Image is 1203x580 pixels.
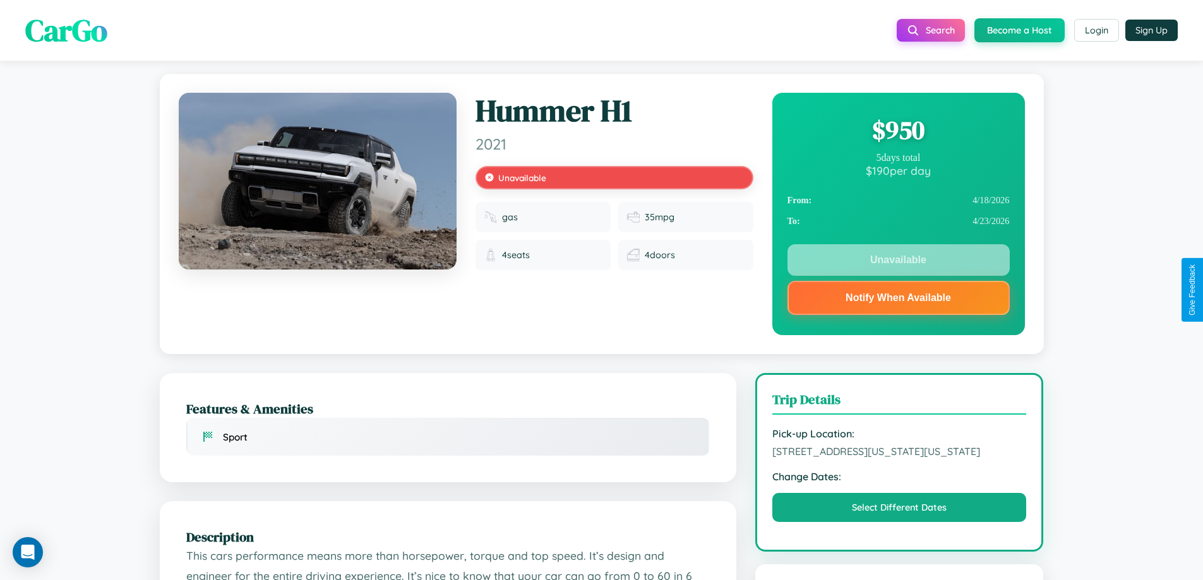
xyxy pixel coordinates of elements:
[484,249,497,261] img: Seats
[476,93,753,129] h1: Hummer H1
[897,19,965,42] button: Search
[772,445,1027,458] span: [STREET_ADDRESS][US_STATE][US_STATE]
[1125,20,1178,41] button: Sign Up
[974,18,1065,42] button: Become a Host
[627,211,640,223] img: Fuel efficiency
[484,211,497,223] img: Fuel type
[186,399,710,418] h2: Features & Amenities
[627,249,640,261] img: Doors
[787,190,1010,211] div: 4 / 18 / 2026
[787,211,1010,232] div: 4 / 23 / 2026
[787,163,1010,177] div: $ 190 per day
[498,172,546,183] span: Unavailable
[772,427,1027,440] strong: Pick-up Location:
[645,211,674,223] span: 35 mpg
[787,216,800,227] strong: To:
[787,195,812,206] strong: From:
[787,244,1010,276] button: Unavailable
[926,25,955,36] span: Search
[476,134,753,153] span: 2021
[787,281,1010,315] button: Notify When Available
[25,9,107,51] span: CarGo
[772,493,1027,522] button: Select Different Dates
[223,431,248,443] span: Sport
[787,152,1010,163] div: 5 days total
[186,528,710,546] h2: Description
[645,249,675,261] span: 4 doors
[772,470,1027,483] strong: Change Dates:
[1074,19,1119,42] button: Login
[772,390,1027,415] h3: Trip Details
[1188,264,1197,316] div: Give Feedback
[502,249,530,261] span: 4 seats
[502,211,518,223] span: gas
[787,113,1010,147] div: $ 950
[179,93,457,269] img: Hummer H1 2021
[13,537,43,567] div: Open Intercom Messenger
